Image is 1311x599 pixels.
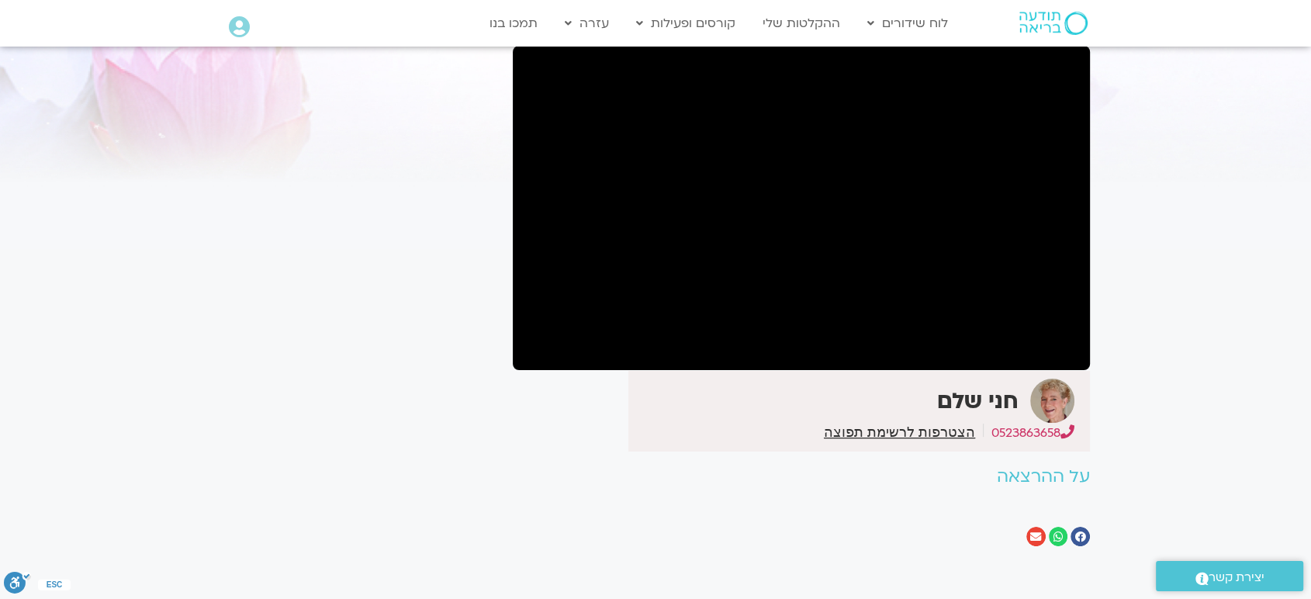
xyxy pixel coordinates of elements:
[860,9,956,38] a: לוח שידורים
[1049,527,1068,546] div: שיתוף ב whatsapp
[482,9,545,38] a: תמכו בנו
[991,424,1074,441] a: 0523863658
[1071,527,1090,546] div: שיתוף ב facebook
[755,9,848,38] a: ההקלטות שלי
[513,46,1090,370] iframe: צי קונג עם חני שלם 17.8.25
[1209,567,1264,588] span: יצירת קשר
[1026,527,1046,546] div: שיתוף ב email
[1019,12,1088,35] img: תודעה בריאה
[1030,379,1074,423] img: חני שלם
[513,467,1090,486] h2: על ההרצאה
[628,9,743,38] a: קורסים ופעילות
[1156,561,1303,591] a: יצירת קשר
[937,386,1019,416] strong: חני שלם
[557,9,617,38] a: עזרה
[824,425,975,439] a: הצטרפות לרשימת תפוצה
